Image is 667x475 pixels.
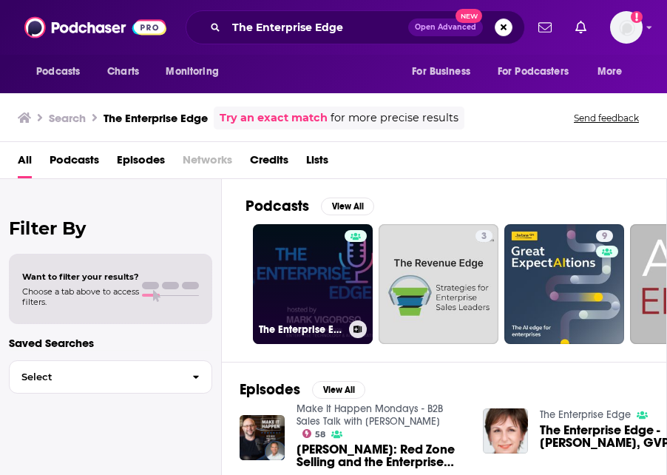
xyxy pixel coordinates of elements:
span: Select [10,372,180,382]
a: All [18,148,32,178]
h2: Episodes [240,380,300,399]
a: Try an exact match [220,110,328,127]
h2: Podcasts [246,197,309,215]
a: 3 [475,230,492,242]
p: Saved Searches [9,336,212,350]
span: for more precise results [331,110,458,127]
img: Vince Beese: Red Zone Selling and the Enterprise Edge [240,415,285,460]
button: open menu [26,58,99,86]
a: Vince Beese: Red Zone Selling and the Enterprise Edge [297,443,465,468]
div: Search podcasts, credits, & more... [186,10,525,44]
h2: Filter By [9,218,212,239]
a: Credits [250,148,288,178]
span: Networks [183,148,232,178]
a: Charts [98,58,148,86]
span: For Business [412,61,470,82]
a: Lists [306,148,328,178]
button: Select [9,360,212,394]
span: Want to filter your results? [22,272,139,282]
button: open menu [488,58,590,86]
img: User Profile [610,11,643,44]
a: Episodes [117,148,165,178]
button: Send feedback [569,112,643,124]
a: Show notifications dropdown [569,15,592,40]
button: View All [321,198,374,215]
img: The Enterprise Edge - Miranda Nash, GVP, Enterprise AI, Oracle [483,408,528,454]
span: For Podcasters [498,61,569,82]
span: 9 [602,229,607,244]
span: Monitoring [166,61,218,82]
a: Podcasts [50,148,99,178]
h3: Search [49,111,86,125]
h3: The Enterprise Edge [104,111,208,125]
a: 9 [596,230,613,242]
button: open menu [402,58,489,86]
svg: Add a profile image [631,11,643,23]
span: Open Advanced [415,24,476,31]
button: open menu [587,58,641,86]
a: The Enterprise Edge [540,408,631,421]
a: Show notifications dropdown [532,15,558,40]
span: Logged in as HWdata [610,11,643,44]
img: Podchaser - Follow, Share and Rate Podcasts [24,13,166,41]
span: Charts [107,61,139,82]
a: Make It Happen Mondays - B2B Sales Talk with John Barrows [297,402,443,428]
a: 3 [379,224,498,344]
span: 58 [315,431,325,438]
input: Search podcasts, credits, & more... [226,16,408,39]
button: Open AdvancedNew [408,18,483,36]
a: PodcastsView All [246,197,374,215]
button: Show profile menu [610,11,643,44]
span: Choose a tab above to access filters. [22,286,139,307]
a: 58 [302,429,326,438]
span: 3 [481,229,487,244]
span: More [597,61,623,82]
a: The Enterprise Edge [253,224,373,344]
a: 9 [504,224,624,344]
h3: The Enterprise Edge [259,323,343,336]
button: View All [312,381,365,399]
span: New [456,9,482,23]
button: open menu [155,58,237,86]
a: EpisodesView All [240,380,365,399]
span: Podcasts [36,61,80,82]
span: [PERSON_NAME]: Red Zone Selling and the Enterprise Edge [297,443,465,468]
